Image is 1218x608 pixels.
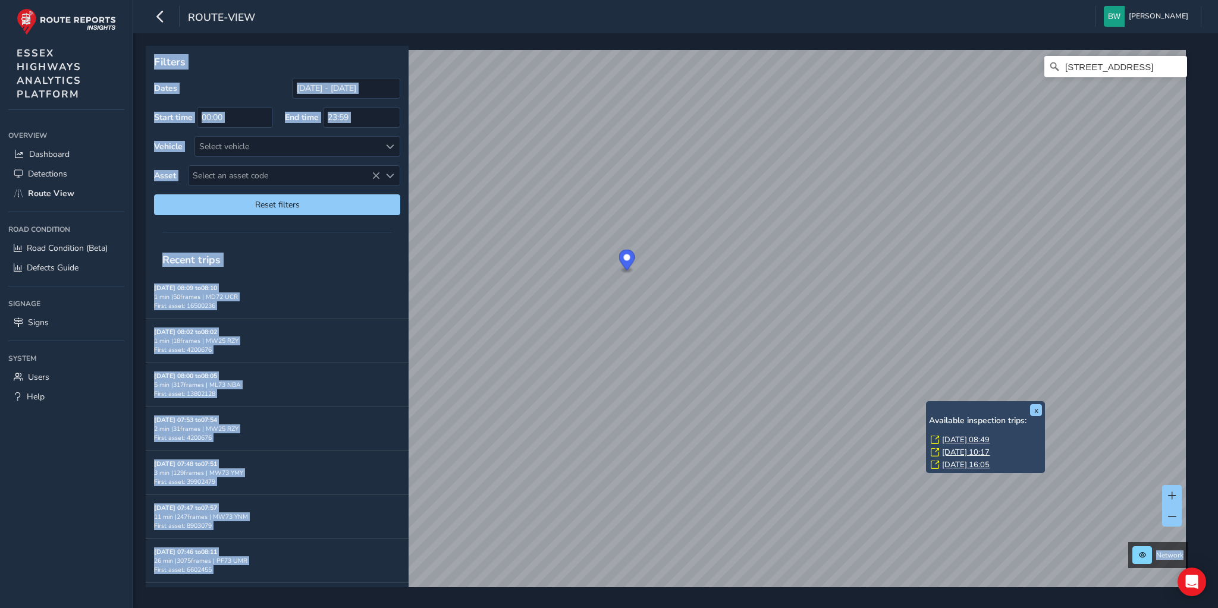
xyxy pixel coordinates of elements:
img: rr logo [17,8,116,35]
div: Map marker [619,250,635,274]
span: Recent trips [154,244,229,275]
div: 2 min | 31 frames | MW25 RZY [154,424,400,433]
a: Dashboard [8,144,124,164]
strong: [DATE] 07:53 to 07:54 [154,415,217,424]
div: Select an asset code [380,166,400,185]
canvas: Map [150,50,1186,601]
span: Network [1156,550,1184,560]
button: x [1030,404,1042,416]
span: Reset filters [163,199,391,210]
span: Defects Guide [27,262,79,273]
a: [DATE] 16:05 [942,459,990,470]
span: Detections [28,168,67,179]
span: Select an asset code [189,166,380,185]
a: Detections [8,164,124,184]
div: Signage [8,295,124,313]
div: Road Condition [8,220,124,238]
strong: [DATE] 08:00 to 08:05 [154,371,217,380]
div: Select vehicle [195,137,380,156]
a: Route View [8,184,124,203]
label: Vehicle [154,141,183,152]
label: Asset [154,170,176,181]
label: Dates [154,83,177,94]
div: 26 min | 3075 frames | PF73 UMR [154,556,400,565]
span: Signs [28,317,49,328]
span: route-view [188,10,255,27]
strong: [DATE] 08:02 to 08:02 [154,327,217,336]
div: Overview [8,127,124,144]
span: Help [27,391,45,402]
button: Reset filters [154,194,400,215]
h6: Available inspection trips: [929,416,1042,426]
a: Road Condition (Beta) [8,238,124,258]
span: First asset: 8903079 [154,521,212,530]
div: 1 min | 50 frames | MD72 UCR [154,292,400,301]
span: ESSEX HIGHWAYS ANALYTICS PLATFORM [17,46,81,101]
div: Open Intercom Messenger [1178,568,1206,596]
strong: [DATE] 07:46 to 08:11 [154,547,217,556]
span: First asset: 39902479 [154,477,215,486]
div: 1 min | 18 frames | MW25 RZY [154,336,400,345]
div: 3 min | 129 frames | MW73 YMY [154,468,400,477]
label: End time [285,112,319,123]
input: Search [1044,56,1187,77]
div: System [8,349,124,367]
span: Route View [28,188,74,199]
a: Users [8,367,124,387]
span: Users [28,371,49,383]
span: [PERSON_NAME] [1129,6,1188,27]
div: 11 min | 247 frames | MW73 YNM [154,512,400,521]
label: Start time [154,112,193,123]
a: Help [8,387,124,407]
span: First asset: 4200676 [154,433,212,442]
strong: [DATE] 08:09 to 08:10 [154,283,217,292]
span: Road Condition (Beta) [27,242,108,254]
a: [DATE] 10:17 [942,447,990,458]
span: First asset: 6602455 [154,565,212,574]
strong: [DATE] 07:48 to 07:51 [154,459,217,468]
strong: [DATE] 07:47 to 07:57 [154,503,217,512]
button: [PERSON_NAME] [1104,6,1192,27]
span: First asset: 13802128 [154,389,215,398]
a: Signs [8,313,124,332]
span: First asset: 4200676 [154,345,212,354]
div: 5 min | 317 frames | ML73 NBA [154,380,400,389]
p: Filters [154,54,400,70]
a: Defects Guide [8,258,124,278]
span: First asset: 16500236 [154,301,215,310]
img: diamond-layout [1104,6,1125,27]
span: Dashboard [29,149,70,160]
a: [DATE] 08:49 [942,434,990,445]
